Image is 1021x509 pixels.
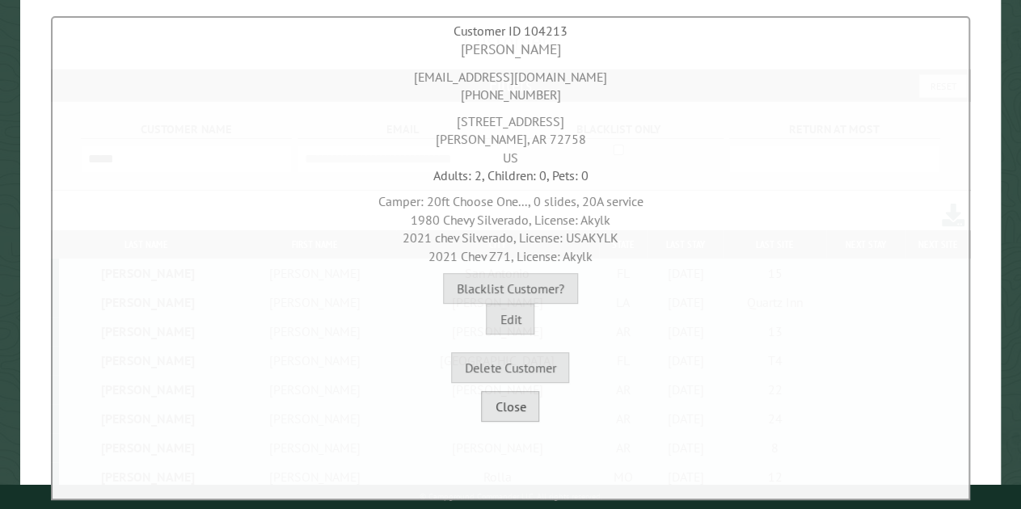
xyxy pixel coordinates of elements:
div: [EMAIL_ADDRESS][DOMAIN_NAME] [PHONE_NUMBER] [57,60,964,104]
button: Edit [486,304,534,334]
div: Adults: 2, Children: 0, Pets: 0 [57,166,964,184]
span: 2021 Chev Z71, License: Akylk [428,248,593,264]
div: [PERSON_NAME] [57,40,964,60]
button: Delete Customer [451,352,569,383]
button: Close [481,391,539,422]
div: Camper: 20ft Choose One..., 0 slides, 20A service [57,184,964,265]
div: Customer ID 104213 [57,22,964,40]
span: 2021 chev Silverado, License: USAKYLK [403,229,618,246]
button: Blacklist Customer? [443,273,578,304]
span: 1980 Chevy Silverado, License: Akylk [411,212,610,228]
small: © Campground Commander LLC. All rights reserved. [420,491,602,502]
div: [STREET_ADDRESS] [PERSON_NAME], AR 72758 US [57,104,964,166]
